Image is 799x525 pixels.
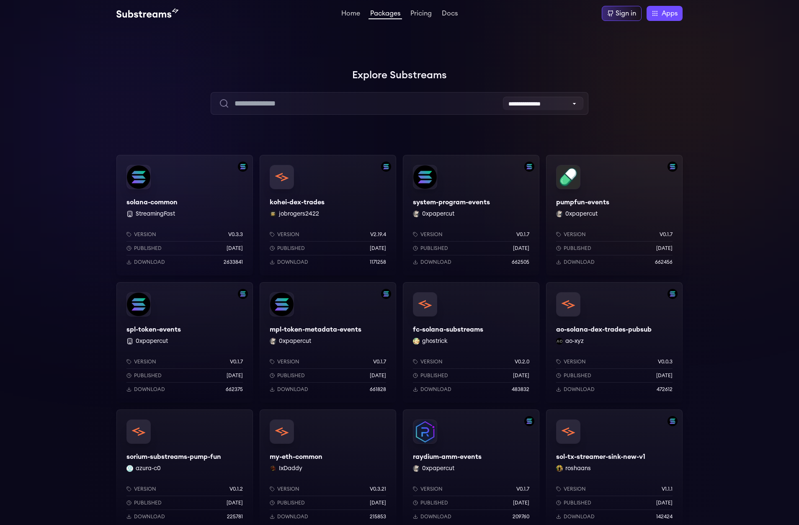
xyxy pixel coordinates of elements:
[134,245,162,252] p: Published
[370,231,386,238] p: v2.19.4
[224,259,243,265] p: 2633841
[134,358,156,365] p: Version
[655,259,673,265] p: 662456
[656,513,673,520] p: 142424
[546,155,683,275] a: Filter by solana networkpumpfun-eventspumpfun-events0xpapercut 0xpapercutVersionv0.1.7Published[D...
[564,231,586,238] p: Version
[134,499,162,506] p: Published
[565,464,591,473] button: roshaans
[134,513,165,520] p: Download
[422,210,454,218] button: 0xpapercut
[656,372,673,379] p: [DATE]
[227,245,243,252] p: [DATE]
[370,513,386,520] p: 215853
[116,155,253,275] a: Filter by solana networksolana-commonsolana-common StreamingFastVersionv0.3.3Published[DATE]Downl...
[134,486,156,492] p: Version
[370,386,386,393] p: 661828
[277,386,308,393] p: Download
[564,513,595,520] p: Download
[420,231,443,238] p: Version
[134,386,165,393] p: Download
[524,162,534,172] img: Filter by solana network
[660,231,673,238] p: v0.1.7
[420,259,451,265] p: Download
[134,372,162,379] p: Published
[229,486,243,492] p: v0.1.2
[277,259,308,265] p: Download
[662,8,678,18] span: Apps
[564,259,595,265] p: Download
[230,358,243,365] p: v0.1.7
[422,464,454,473] button: 0xpapercut
[668,289,678,299] img: Filter by solana network
[277,231,299,238] p: Version
[277,513,308,520] p: Download
[658,358,673,365] p: v0.0.3
[277,499,305,506] p: Published
[136,464,161,473] button: azura-c0
[564,486,586,492] p: Version
[512,259,529,265] p: 662505
[134,231,156,238] p: Version
[565,337,584,345] button: ao-xyz
[260,155,396,275] a: Filter by solana networkkohei-dex-tradeskohei-dex-tradesjobrogers2422 jobrogers2422Versionv2.19.4...
[116,8,178,18] img: Substream's logo
[381,162,391,172] img: Filter by solana network
[227,513,243,520] p: 225781
[656,245,673,252] p: [DATE]
[381,289,391,299] img: Filter by solana network
[515,358,529,365] p: v0.2.0
[340,10,362,18] a: Home
[238,289,248,299] img: Filter by solana network
[116,282,253,403] a: Filter by solana networkspl-token-eventsspl-token-events 0xpapercutVersionv0.1.7Published[DATE]Do...
[616,8,636,18] div: Sign in
[668,416,678,426] img: Filter by solana network
[420,372,448,379] p: Published
[440,10,459,18] a: Docs
[668,162,678,172] img: Filter by solana network
[370,372,386,379] p: [DATE]
[524,416,534,426] img: Filter by solana network
[228,231,243,238] p: v0.3.3
[279,337,311,345] button: 0xpapercut
[277,486,299,492] p: Version
[136,337,168,345] button: 0xpapercut
[227,372,243,379] p: [DATE]
[370,499,386,506] p: [DATE]
[370,486,386,492] p: v0.3.21
[403,282,539,403] a: fc-solana-substreamsfc-solana-substreamsghostrick ghostrickVersionv0.2.0Published[DATE]Download48...
[513,499,529,506] p: [DATE]
[277,358,299,365] p: Version
[513,372,529,379] p: [DATE]
[420,245,448,252] p: Published
[513,513,529,520] p: 209760
[277,372,305,379] p: Published
[422,337,448,345] button: ghostrick
[512,386,529,393] p: 483832
[226,386,243,393] p: 662375
[420,499,448,506] p: Published
[260,282,396,403] a: Filter by solana networkmpl-token-metadata-eventsmpl-token-metadata-events0xpapercut 0xpapercutVe...
[513,245,529,252] p: [DATE]
[564,372,591,379] p: Published
[662,486,673,492] p: v1.1.1
[134,259,165,265] p: Download
[564,499,591,506] p: Published
[656,499,673,506] p: [DATE]
[565,210,598,218] button: 0xpapercut
[370,259,386,265] p: 1171258
[420,386,451,393] p: Download
[564,245,591,252] p: Published
[602,6,642,21] a: Sign in
[370,245,386,252] p: [DATE]
[420,486,443,492] p: Version
[420,358,443,365] p: Version
[403,155,539,275] a: Filter by solana networksystem-program-eventssystem-program-events0xpapercut 0xpapercutVersionv0....
[409,10,433,18] a: Pricing
[136,210,175,218] button: StreamingFast
[238,162,248,172] img: Filter by solana network
[516,486,529,492] p: v0.1.7
[373,358,386,365] p: v0.1.7
[420,513,451,520] p: Download
[657,386,673,393] p: 472612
